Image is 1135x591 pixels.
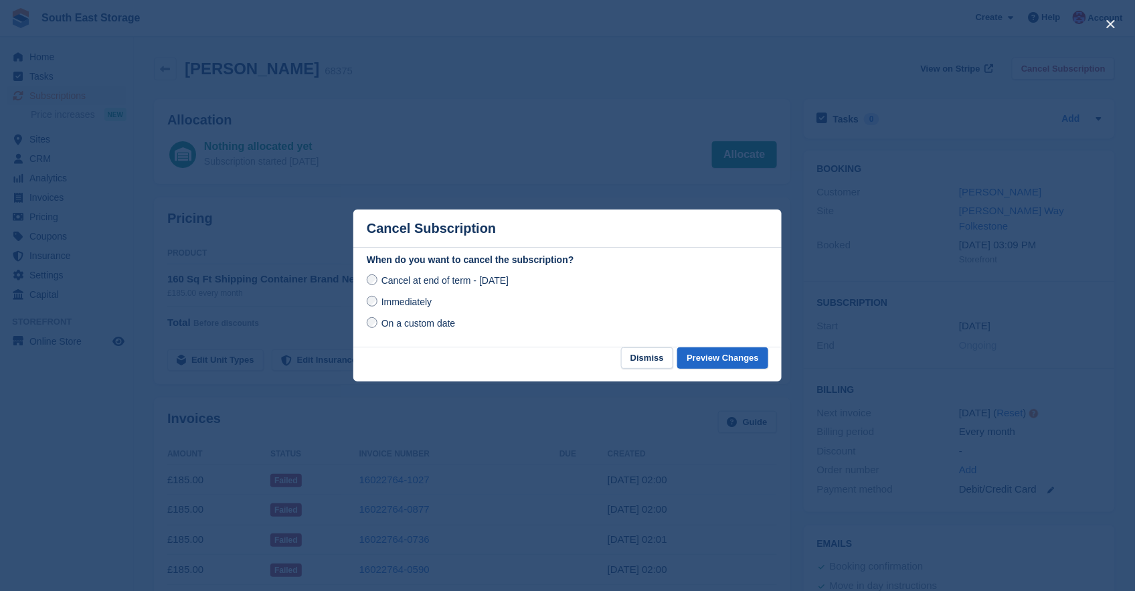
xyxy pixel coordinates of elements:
[381,275,509,286] span: Cancel at end of term - [DATE]
[367,296,377,307] input: Immediately
[367,274,377,285] input: Cancel at end of term - [DATE]
[381,318,456,329] span: On a custom date
[677,347,768,369] button: Preview Changes
[381,297,432,307] span: Immediately
[1100,13,1122,35] button: close
[621,347,673,369] button: Dismiss
[367,317,377,328] input: On a custom date
[367,253,768,267] label: When do you want to cancel the subscription?
[367,221,496,236] p: Cancel Subscription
